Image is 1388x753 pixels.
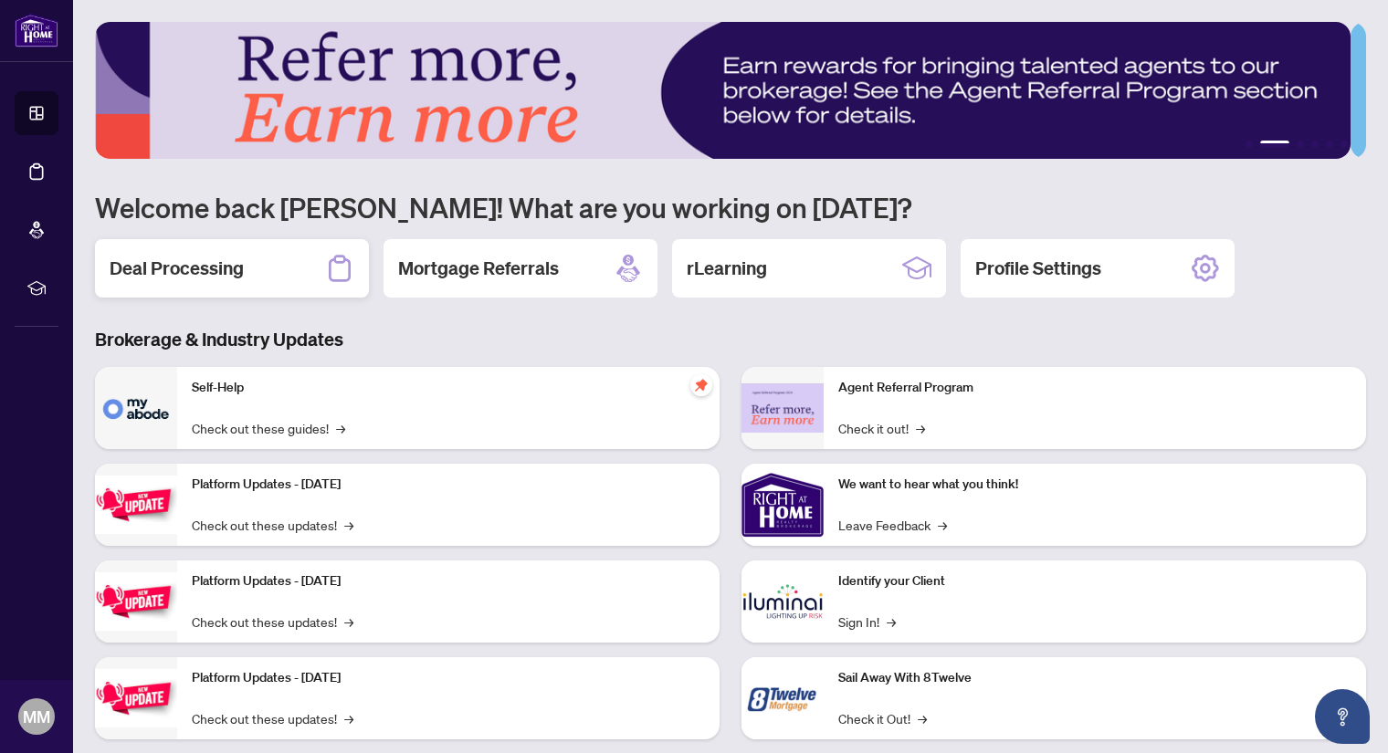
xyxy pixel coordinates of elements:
span: → [344,612,353,632]
button: 2 [1260,141,1289,148]
span: pushpin [690,374,712,396]
p: We want to hear what you think! [838,475,1351,495]
span: → [344,515,353,535]
button: 3 [1297,141,1304,148]
p: Identify your Client [838,571,1351,591]
img: Platform Updates - July 21, 2025 [95,476,177,533]
h2: Mortgage Referrals [398,256,559,281]
button: 1 [1246,141,1253,148]
span: → [938,515,947,535]
p: Platform Updates - [DATE] [192,668,705,688]
img: Sail Away With 8Twelve [741,657,824,739]
img: Self-Help [95,367,177,449]
p: Platform Updates - [DATE] [192,571,705,591]
span: → [887,612,896,632]
img: Identify your Client [741,560,824,643]
img: logo [15,14,58,47]
span: → [918,708,927,728]
a: Check it Out!→ [838,708,927,728]
a: Leave Feedback→ [838,515,947,535]
img: Platform Updates - July 8, 2025 [95,572,177,630]
p: Sail Away With 8Twelve [838,668,1351,688]
button: 5 [1326,141,1333,148]
img: Slide 1 [95,22,1351,159]
span: → [916,418,925,438]
button: 4 [1311,141,1319,148]
p: Agent Referral Program [838,378,1351,398]
h1: Welcome back [PERSON_NAME]! What are you working on [DATE]? [95,190,1366,225]
button: Open asap [1315,689,1370,744]
a: Check out these guides!→ [192,418,345,438]
img: Platform Updates - June 23, 2025 [95,669,177,727]
a: Check out these updates!→ [192,708,353,728]
span: → [336,418,345,438]
span: → [344,708,353,728]
h2: rLearning [687,256,767,281]
p: Platform Updates - [DATE] [192,475,705,495]
span: MM [23,704,50,729]
img: Agent Referral Program [741,383,824,434]
a: Check out these updates!→ [192,515,353,535]
h2: Profile Settings [975,256,1101,281]
a: Sign In!→ [838,612,896,632]
h3: Brokerage & Industry Updates [95,327,1366,352]
img: We want to hear what you think! [741,464,824,546]
h2: Deal Processing [110,256,244,281]
p: Self-Help [192,378,705,398]
a: Check out these updates!→ [192,612,353,632]
a: Check it out!→ [838,418,925,438]
button: 6 [1341,141,1348,148]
